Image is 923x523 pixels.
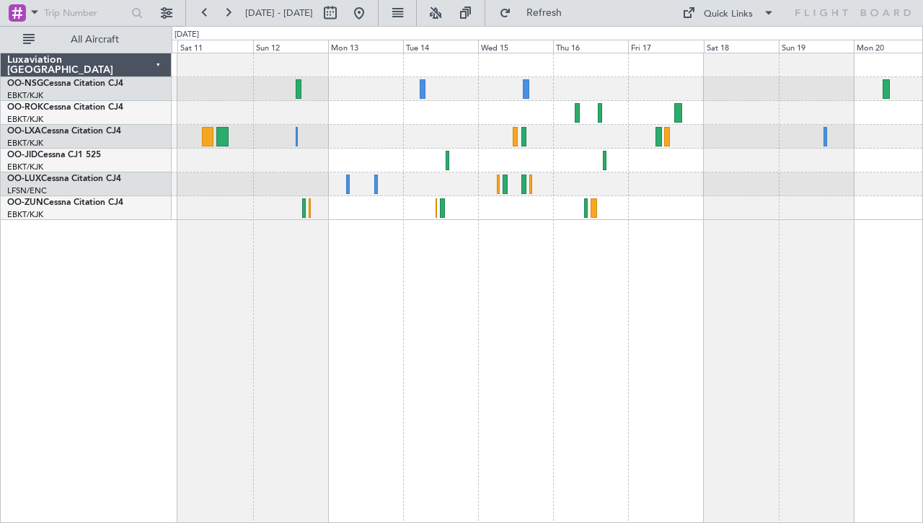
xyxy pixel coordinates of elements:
[328,40,403,53] div: Mon 13
[403,40,478,53] div: Tue 14
[7,127,121,136] a: OO-LXACessna Citation CJ4
[7,79,123,88] a: OO-NSGCessna Citation CJ4
[7,175,41,183] span: OO-LUX
[7,151,37,159] span: OO-JID
[37,35,152,45] span: All Aircraft
[553,40,628,53] div: Thu 16
[514,8,575,18] span: Refresh
[675,1,782,25] button: Quick Links
[7,185,47,196] a: LFSN/ENC
[493,1,579,25] button: Refresh
[7,151,101,159] a: OO-JIDCessna CJ1 525
[16,28,156,51] button: All Aircraft
[7,175,121,183] a: OO-LUXCessna Citation CJ4
[7,114,43,125] a: EBKT/KJK
[628,40,703,53] div: Fri 17
[7,209,43,220] a: EBKT/KJK
[7,127,41,136] span: OO-LXA
[7,103,43,112] span: OO-ROK
[7,79,43,88] span: OO-NSG
[7,162,43,172] a: EBKT/KJK
[44,2,127,24] input: Trip Number
[7,198,123,207] a: OO-ZUNCessna Citation CJ4
[704,7,753,22] div: Quick Links
[704,40,779,53] div: Sat 18
[175,29,199,41] div: [DATE]
[478,40,553,53] div: Wed 15
[7,90,43,101] a: EBKT/KJK
[177,40,252,53] div: Sat 11
[245,6,313,19] span: [DATE] - [DATE]
[7,198,43,207] span: OO-ZUN
[7,138,43,149] a: EBKT/KJK
[253,40,328,53] div: Sun 12
[779,40,854,53] div: Sun 19
[7,103,123,112] a: OO-ROKCessna Citation CJ4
